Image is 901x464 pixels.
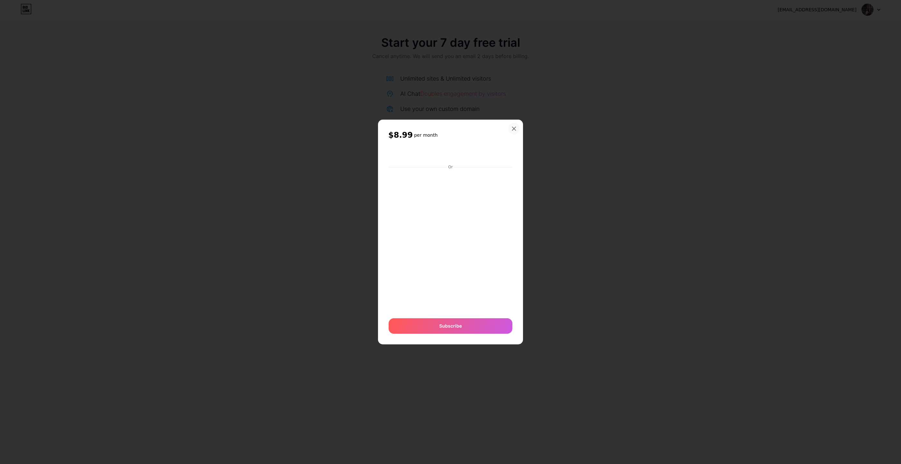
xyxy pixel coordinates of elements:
[387,170,514,312] iframe: Secure payment input frame
[389,147,512,163] iframe: Secure payment button frame
[388,130,413,140] span: $8.99
[447,164,454,170] div: Or
[439,322,462,329] span: Subscribe
[414,132,438,138] h6: per month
